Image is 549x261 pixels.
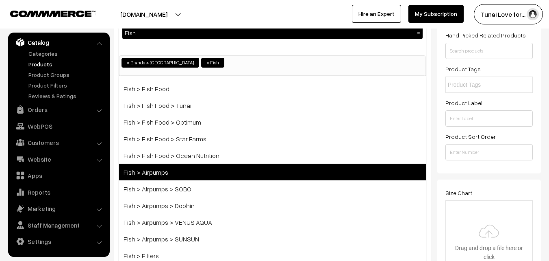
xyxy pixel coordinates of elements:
a: Product Filters [26,81,107,90]
span: × [127,59,130,66]
img: user [527,8,539,20]
span: Fish > Airpumps > SOBO [119,180,426,197]
a: Settings [10,234,107,249]
span: Fish > Airpumps > Dophin [119,197,426,214]
span: Fish > Fish Food > Optimum [119,114,426,130]
label: Product Sort Order [445,132,496,141]
span: Fish > Airpumps > VENUS AQUA [119,214,426,230]
label: Hand Picked Related Products [445,31,526,39]
input: Product Tags [448,81,519,89]
span: Fish > Fish Food > Star Farms [119,130,426,147]
span: Fish > Fish Food > Tunai [119,97,426,114]
div: Fish [122,26,423,39]
span: Fish > Airpumps > SUNSUN [119,230,426,247]
label: Product Tags [445,65,481,73]
span: Fish > Fish Food > Ocean Nutrition [119,147,426,164]
button: Tunai Love for… [474,4,543,24]
a: Reviews & Ratings [26,92,107,100]
a: Products [26,60,107,68]
a: Website [10,152,107,167]
label: Size Chart [445,189,472,197]
input: Search products [445,43,533,59]
a: Apps [10,168,107,183]
a: Catalog [10,35,107,50]
input: Enter Label [445,110,533,127]
a: WebPOS [10,119,107,134]
a: Product Groups [26,70,107,79]
li: Brands > HAILEYA [122,58,199,68]
span: Fish > Fish Food [119,80,426,97]
a: Marketing [10,201,107,216]
a: Categories [26,49,107,58]
a: My Subscription [408,5,464,23]
button: [DOMAIN_NAME] [92,4,196,24]
a: Customers [10,135,107,150]
a: Reports [10,185,107,200]
a: Staff Management [10,218,107,232]
a: Hire an Expert [352,5,401,23]
img: COMMMERCE [10,11,95,17]
a: Orders [10,102,107,117]
li: Fish [201,58,224,68]
span: Fish > Airpumps [119,164,426,180]
button: × [415,29,422,36]
input: Enter Number [445,144,533,160]
a: COMMMERCE [10,8,81,18]
label: Product Label [445,99,482,107]
span: × [206,59,209,66]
